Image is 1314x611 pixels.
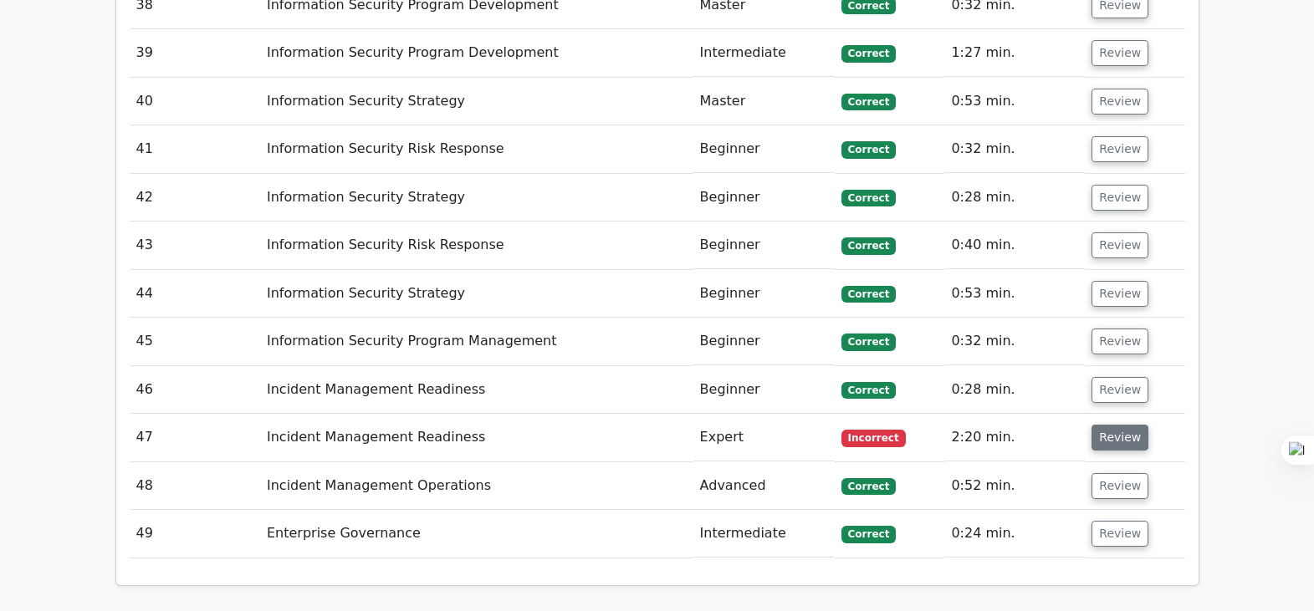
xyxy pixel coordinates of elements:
[1092,89,1148,115] button: Review
[841,382,896,399] span: Correct
[693,414,835,461] td: Expert
[841,478,896,495] span: Correct
[1092,281,1148,307] button: Review
[260,510,693,558] td: Enterprise Governance
[1092,136,1148,162] button: Review
[260,174,693,221] td: Information Security Strategy
[693,318,835,365] td: Beginner
[260,221,693,269] td: Information Security Risk Response
[130,29,260,77] td: 39
[693,29,835,77] td: Intermediate
[944,174,1085,221] td: 0:28 min.
[841,45,896,62] span: Correct
[130,318,260,365] td: 45
[693,510,835,558] td: Intermediate
[693,462,835,510] td: Advanced
[130,462,260,510] td: 48
[1092,328,1148,354] button: Review
[693,366,835,414] td: Beginner
[693,125,835,173] td: Beginner
[693,221,835,269] td: Beginner
[944,414,1085,461] td: 2:20 min.
[1092,232,1148,258] button: Review
[130,125,260,173] td: 41
[693,174,835,221] td: Beginner
[944,29,1085,77] td: 1:27 min.
[130,510,260,558] td: 49
[841,94,896,110] span: Correct
[130,414,260,461] td: 47
[693,78,835,125] td: Master
[944,221,1085,269] td: 0:40 min.
[1092,185,1148,211] button: Review
[260,29,693,77] td: Information Security Program Development
[1092,425,1148,451] button: Review
[130,78,260,125] td: 40
[944,270,1085,318] td: 0:53 min.
[260,414,693,461] td: Incident Management Readiness
[260,78,693,125] td: Information Security Strategy
[944,366,1085,414] td: 0:28 min.
[1092,377,1148,403] button: Review
[260,462,693,510] td: Incident Management Operations
[130,270,260,318] td: 44
[693,270,835,318] td: Beginner
[841,334,896,350] span: Correct
[130,221,260,269] td: 43
[841,526,896,542] span: Correct
[1092,521,1148,547] button: Review
[260,270,693,318] td: Information Security Strategy
[260,125,693,173] td: Information Security Risk Response
[944,78,1085,125] td: 0:53 min.
[260,366,693,414] td: Incident Management Readiness
[944,125,1085,173] td: 0:32 min.
[1092,473,1148,499] button: Review
[1092,40,1148,66] button: Review
[841,430,906,446] span: Incorrect
[944,510,1085,558] td: 0:24 min.
[841,237,896,254] span: Correct
[944,318,1085,365] td: 0:32 min.
[260,318,693,365] td: Information Security Program Management
[130,366,260,414] td: 46
[944,462,1085,510] td: 0:52 min.
[841,190,896,206] span: Correct
[841,286,896,303] span: Correct
[130,174,260,221] td: 42
[841,141,896,158] span: Correct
